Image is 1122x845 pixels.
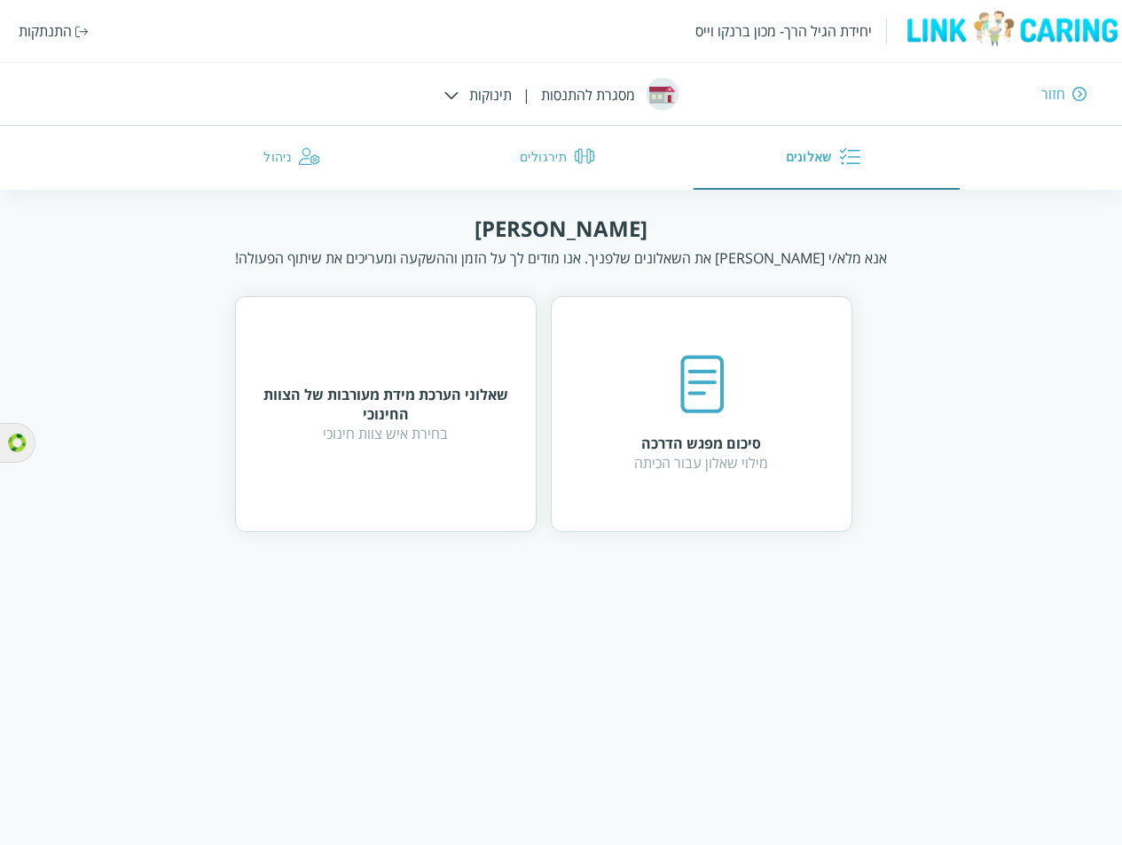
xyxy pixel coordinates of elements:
div: יחידת הגיל הרך- מכון ברנקו וייס [695,21,872,41]
img: שאלונים [839,145,860,167]
img: חזור [1072,86,1087,102]
div: [PERSON_NAME] [475,214,647,243]
img: ניהול [299,145,320,167]
button: שאלונים [694,126,959,190]
button: ניהול [162,126,428,190]
div: אנא מלא/י [PERSON_NAME] את השאלונים שלפניך. אנו מודים לך על הזמן וההשקעה ומעריכים את שיתוף הפעולה! [235,248,887,268]
img: סיכום מפגש הדרכה [679,355,724,415]
div: שאלוני הערכת מידת מעורבות של הצוות החינוכי [257,385,514,424]
div: בחירת איש צוות חינוכי [257,424,514,443]
img: תירגולים [574,145,595,167]
div: התנתקות [19,21,72,41]
div: סיכום מפגש הדרכה [634,434,768,453]
div: מילוי שאלון עבור הכיתה [634,453,768,473]
button: תירגולים [428,126,694,190]
img: logo [901,10,1122,48]
img: התנתקות [75,26,89,37]
div: חזור [1041,84,1065,104]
